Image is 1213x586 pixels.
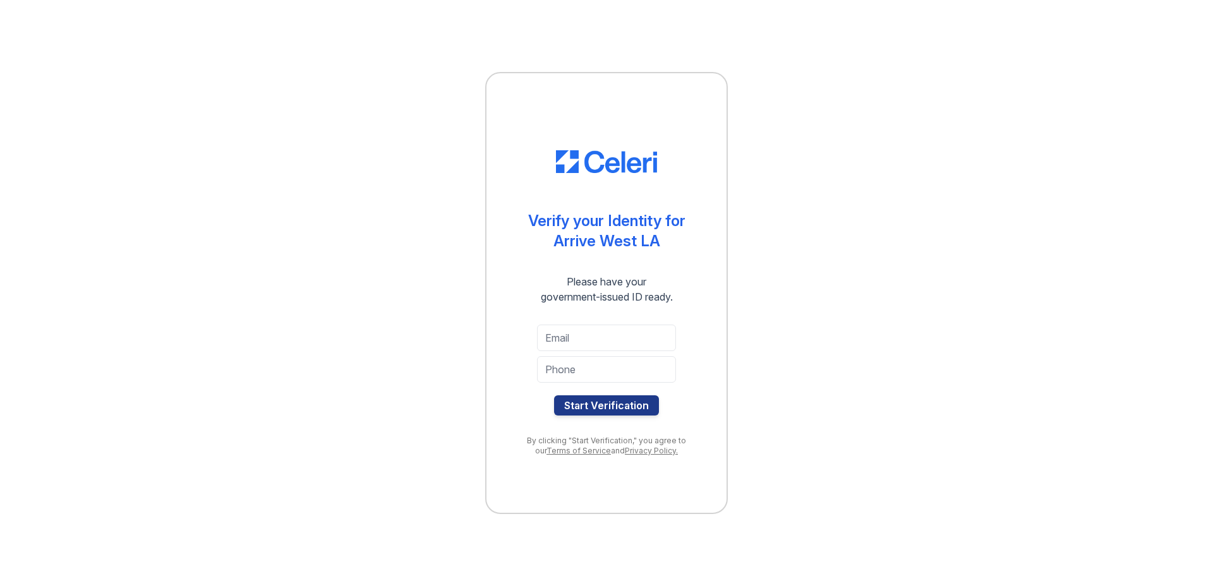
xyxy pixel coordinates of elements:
div: Verify your Identity for Arrive West LA [528,211,685,251]
input: Email [537,325,676,351]
a: Privacy Policy. [625,446,678,455]
input: Phone [537,356,676,383]
a: Terms of Service [546,446,611,455]
div: Please have your government-issued ID ready. [518,274,696,304]
div: By clicking "Start Verification," you agree to our and [512,436,701,456]
button: Start Verification [554,395,659,416]
img: CE_Logo_Blue-a8612792a0a2168367f1c8372b55b34899dd931a85d93a1a3d3e32e68fde9ad4.png [556,150,657,173]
